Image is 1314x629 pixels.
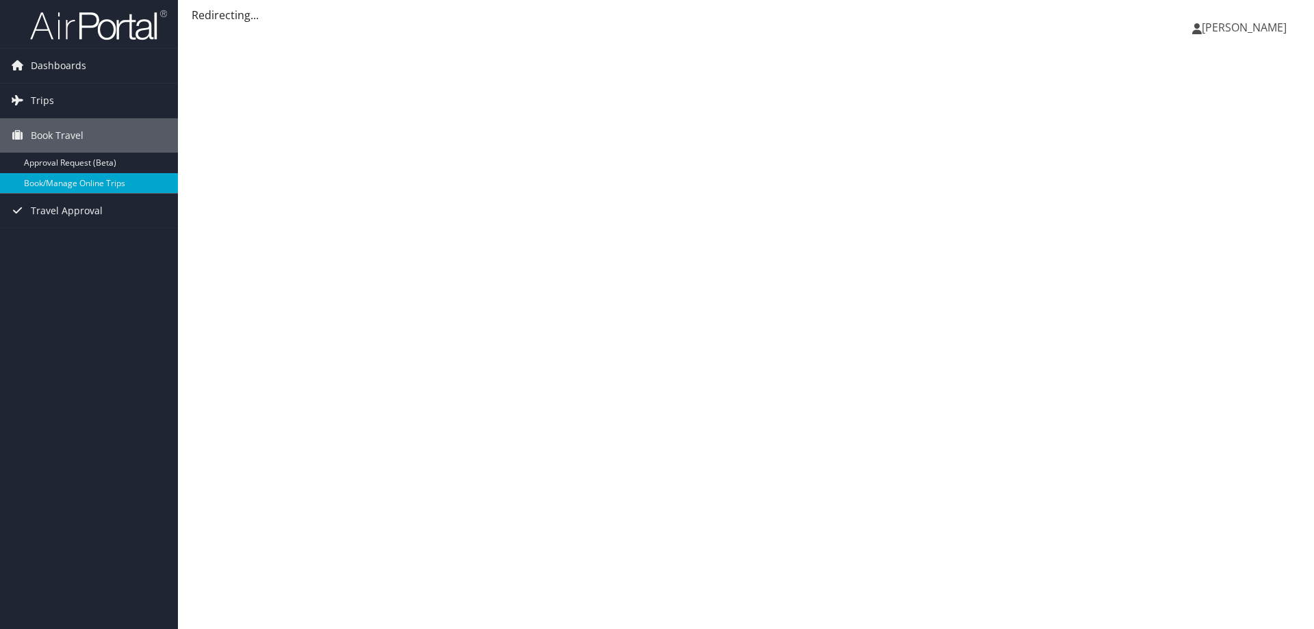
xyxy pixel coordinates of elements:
[31,49,86,83] span: Dashboards
[192,7,1300,23] div: Redirecting...
[30,9,167,41] img: airportal-logo.png
[1192,7,1300,48] a: [PERSON_NAME]
[31,194,103,228] span: Travel Approval
[1202,20,1287,35] span: [PERSON_NAME]
[31,118,83,153] span: Book Travel
[31,84,54,118] span: Trips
